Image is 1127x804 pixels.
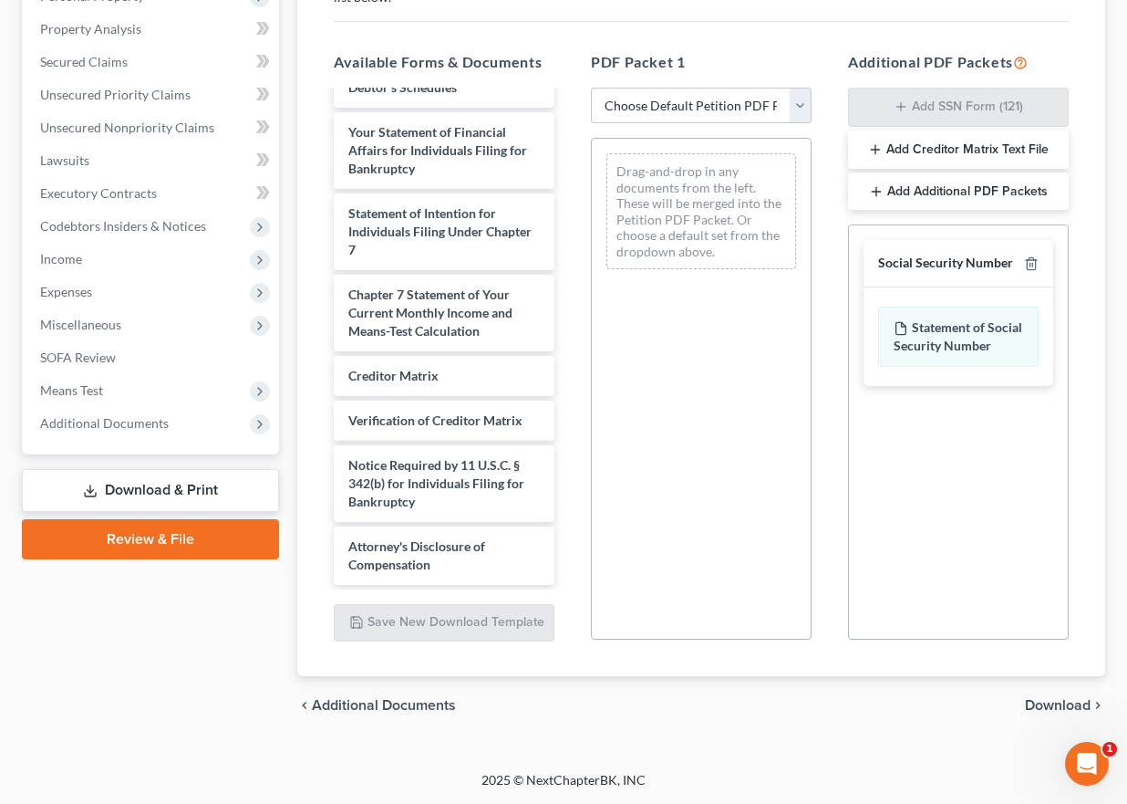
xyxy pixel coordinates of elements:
span: Declaration About an Individual Debtor's Schedules [348,61,529,95]
span: Statement of Intention for Individuals Filing Under Chapter 7 [348,205,532,257]
a: Executory Contracts [26,177,279,210]
span: Chapter 7 Statement of Your Current Monthly Income and Means-Test Calculation [348,287,512,339]
a: Unsecured Priority Claims [26,78,279,111]
div: Statement of Social Security Number [878,307,1039,367]
button: Add Creditor Matrix Text File [848,131,1069,169]
a: Review & File [22,519,279,559]
a: SOFA Review [26,341,279,374]
span: Your Statement of Financial Affairs for Individuals Filing for Bankruptcy [348,124,527,176]
a: Unsecured Nonpriority Claims [26,111,279,144]
span: 1 [1102,742,1117,757]
button: Download chevron_right [1025,698,1105,713]
span: Lawsuits [40,152,89,168]
a: Secured Claims [26,46,279,78]
span: Additional Documents [312,698,456,713]
span: SOFA Review [40,350,116,365]
span: Codebtors Insiders & Notices [40,218,206,234]
span: Additional Documents [40,415,169,431]
span: Verification of Creditor Matrix [348,412,522,428]
div: Social Security Number [878,255,1013,272]
span: Income [40,251,82,266]
span: Attorney's Disclosure of Compensation [348,538,485,572]
button: Add SSN Form (121) [848,88,1069,128]
button: Add Additional PDF Packets [848,172,1069,211]
span: Notice Required by 11 U.S.C. § 342(b) for Individuals Filing for Bankruptcy [348,457,524,509]
iframe: Intercom live chat [1065,742,1109,786]
span: Unsecured Priority Claims [40,87,191,102]
span: Property Analysis [40,21,141,37]
span: Executory Contracts [40,185,157,201]
span: Miscellaneous [40,317,121,332]
a: Property Analysis [26,13,279,46]
span: Expenses [40,284,92,299]
i: chevron_left [297,698,312,713]
span: Secured Claims [40,54,128,69]
div: Drag-and-drop in any documents from the left. These will be merged into the Petition PDF Packet. ... [606,153,796,269]
a: Download & Print [22,469,279,512]
div: 2025 © NextChapterBK, INC [44,771,1083,804]
a: Lawsuits [26,144,279,177]
span: Download [1025,698,1091,713]
h5: Available Forms & Documents [334,51,554,73]
span: Creditor Matrix [348,368,439,383]
span: Means Test [40,382,103,398]
button: Save New Download Template [334,604,554,642]
a: chevron_left Additional Documents [297,698,456,713]
h5: PDF Packet 1 [591,51,812,73]
span: Unsecured Nonpriority Claims [40,120,214,135]
i: chevron_right [1091,698,1105,713]
h5: Additional PDF Packets [848,51,1069,73]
